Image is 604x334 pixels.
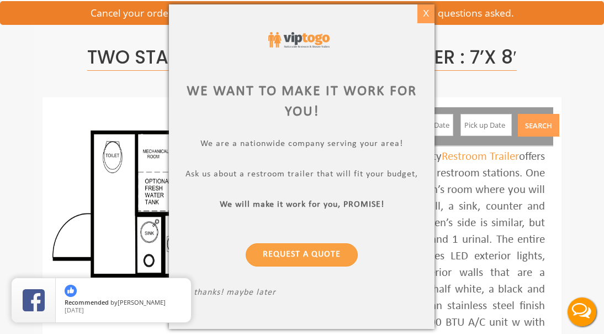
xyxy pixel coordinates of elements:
div: We want to make it work for you! [180,81,423,122]
span: [PERSON_NAME] [118,298,166,306]
p: No thanks! maybe later [180,288,423,301]
a: Request a Quote [246,244,358,267]
button: Live Chat [560,290,604,334]
span: Recommended [65,298,109,306]
img: viptogo logo [268,32,329,48]
p: We are a nationwide company serving your area! [180,139,423,152]
b: We will make it work for you, PROMISE! [220,201,384,210]
span: [DATE] [65,306,84,314]
div: X [417,4,435,23]
img: Review Rating [23,289,45,311]
p: Ask us about a restroom trailer that will fit your budget, [180,170,423,182]
span: by [65,299,182,307]
img: thumbs up icon [65,285,77,297]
